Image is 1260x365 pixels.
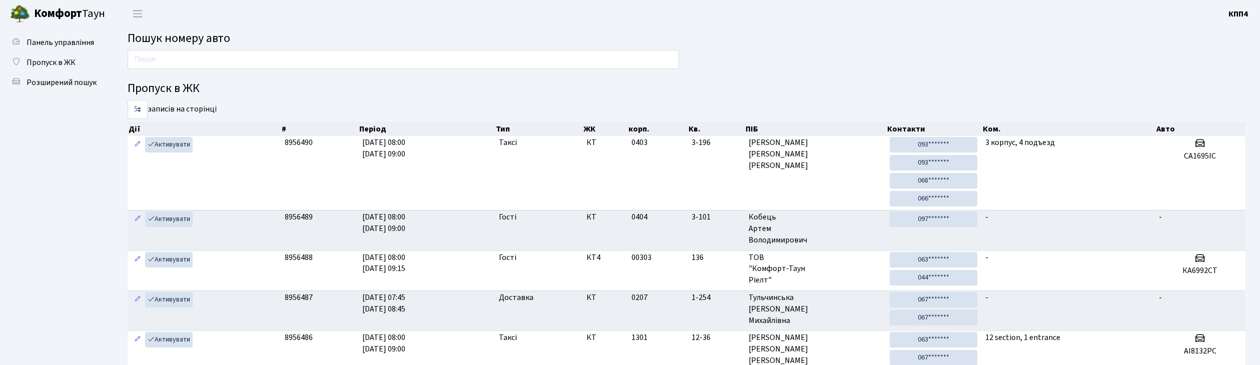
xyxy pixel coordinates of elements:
[632,137,648,148] span: 0403
[285,292,313,303] span: 8956487
[692,137,741,148] span: 3-196
[499,292,533,303] span: Доставка
[1159,151,1241,161] h5: СА1695ІС
[632,332,648,343] span: 1301
[692,252,741,263] span: 136
[132,332,144,347] a: Редагувати
[27,77,97,88] span: Розширений пошук
[886,122,982,136] th: Контакти
[27,37,94,48] span: Панель управління
[358,122,495,136] th: Період
[692,292,741,303] span: 1-254
[586,137,623,148] span: КТ
[128,122,281,136] th: Дії
[5,52,105,72] a: Пропуск в ЖК
[285,252,313,263] span: 8956488
[5,32,105,52] a: Панель управління
[985,292,988,303] span: -
[632,292,648,303] span: 0207
[132,137,144,152] a: Редагувати
[499,332,517,343] span: Таксі
[1159,266,1241,275] h5: КА6992СТ
[627,122,688,136] th: корп.
[692,332,741,343] span: 12-36
[749,252,882,286] span: ТОВ "Комфорт-Таун Ріелт"
[692,211,741,223] span: 3-101
[985,332,1060,343] span: 12 section, 1 entrance
[27,57,76,68] span: Пропуск в ЖК
[34,5,105,22] span: Таун
[586,332,623,343] span: КТ
[749,137,882,171] span: [PERSON_NAME] [PERSON_NAME] [PERSON_NAME]
[362,332,405,354] span: [DATE] 08:00 [DATE] 09:00
[285,211,313,222] span: 8956489
[499,211,516,223] span: Гості
[128,29,230,47] span: Пошук номеру авто
[688,122,745,136] th: Кв.
[586,211,623,223] span: КТ
[145,332,193,347] a: Активувати
[128,100,148,119] select: записів на сторінці
[145,211,193,227] a: Активувати
[5,72,105,92] a: Розширений пошук
[632,211,648,222] span: 0404
[586,292,623,303] span: КТ
[985,252,988,263] span: -
[982,122,1155,136] th: Ком.
[132,252,144,267] a: Редагувати
[632,252,652,263] span: 00303
[749,292,882,326] span: Тульчинська [PERSON_NAME] Михайлівна
[495,122,582,136] th: Тип
[34,5,82,21] b: Комфорт
[499,137,517,148] span: Таксі
[362,137,405,159] span: [DATE] 08:00 [DATE] 09:00
[362,252,405,274] span: [DATE] 08:00 [DATE] 09:15
[145,137,193,152] a: Активувати
[1159,211,1162,222] span: -
[1228,8,1248,19] b: КПП4
[10,4,30,24] img: logo.png
[1228,8,1248,20] a: КПП4
[285,137,313,148] span: 8956490
[1159,292,1162,303] span: -
[128,100,217,119] label: записів на сторінці
[285,332,313,343] span: 8956486
[132,211,144,227] a: Редагувати
[128,50,679,69] input: Пошук
[145,292,193,307] a: Активувати
[499,252,516,263] span: Гості
[985,211,988,222] span: -
[745,122,886,136] th: ПІБ
[1159,346,1241,356] h5: АІ8132РС
[145,252,193,267] a: Активувати
[582,122,627,136] th: ЖК
[281,122,358,136] th: #
[128,81,1245,96] h4: Пропуск в ЖК
[1155,122,1245,136] th: Авто
[586,252,623,263] span: КТ4
[125,5,150,22] button: Переключити навігацію
[749,211,882,246] span: Кобець Артем Володимирович
[362,211,405,234] span: [DATE] 08:00 [DATE] 09:00
[362,292,405,314] span: [DATE] 07:45 [DATE] 08:45
[985,137,1055,148] span: 3 корпус, 4 подъезд
[132,292,144,307] a: Редагувати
